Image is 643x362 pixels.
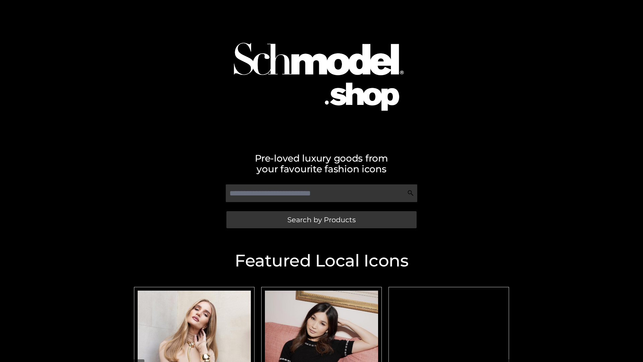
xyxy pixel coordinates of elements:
[131,153,512,174] h2: Pre-loved luxury goods from your favourite fashion icons
[287,216,356,223] span: Search by Products
[407,190,414,196] img: Search Icon
[226,211,417,228] a: Search by Products
[131,252,512,269] h2: Featured Local Icons​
